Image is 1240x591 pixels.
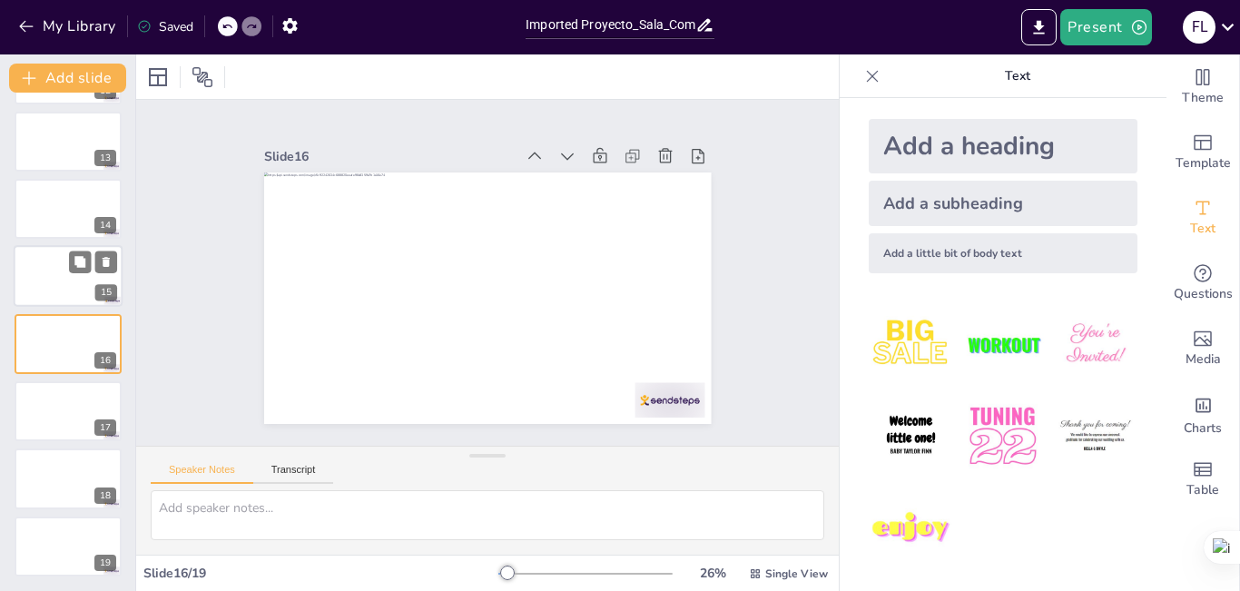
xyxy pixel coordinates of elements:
img: 4.jpeg [869,394,953,478]
img: 2.jpeg [960,302,1045,387]
img: 6.jpeg [1053,394,1137,478]
span: Template [1176,153,1231,173]
button: Duplicate Slide [69,251,91,273]
input: Insert title [526,12,695,38]
img: 7.jpeg [869,487,953,571]
div: Slide 16 [291,103,540,172]
button: Delete Slide [95,251,117,273]
div: Add a little bit of body text [869,233,1137,273]
div: 16 [94,352,116,369]
button: Present [1060,9,1151,45]
button: Transcript [253,464,334,484]
p: Text [887,54,1148,98]
div: 15 [14,246,123,308]
div: Add charts and graphs [1166,381,1239,447]
button: Add slide [9,64,126,93]
span: Charts [1184,419,1222,438]
div: Add text boxes [1166,185,1239,251]
span: Theme [1182,88,1224,108]
div: Add ready made slides [1166,120,1239,185]
div: Change the overall theme [1166,54,1239,120]
img: 3.jpeg [1053,302,1137,387]
div: 13 [15,112,122,172]
div: 14 [15,179,122,239]
div: 19 [94,555,116,571]
div: 13 [94,150,116,166]
div: Add a table [1166,447,1239,512]
div: 18 [15,448,122,508]
div: 14 [94,217,116,233]
div: Saved [137,18,193,35]
div: 16 [15,314,122,374]
div: 17 [15,381,122,441]
span: Media [1186,350,1221,369]
div: 18 [94,488,116,504]
div: 15 [95,285,117,301]
span: Table [1186,480,1219,500]
button: My Library [14,12,123,41]
span: Questions [1174,284,1233,304]
button: F L [1183,9,1215,45]
div: F L [1183,11,1215,44]
button: Speaker Notes [151,464,253,484]
span: Position [192,66,213,88]
div: Layout [143,63,172,92]
div: Get real-time input from your audience [1166,251,1239,316]
span: Text [1190,219,1215,239]
div: 17 [94,419,116,436]
div: Add a subheading [869,181,1137,226]
div: 19 [15,517,122,576]
div: 26 % [691,565,734,582]
button: Export to PowerPoint [1021,9,1057,45]
div: Slide 16 / 19 [143,565,498,582]
span: Single View [765,566,828,581]
div: Add a heading [869,119,1137,173]
img: 5.jpeg [960,394,1045,478]
img: 1.jpeg [869,302,953,387]
div: Add images, graphics, shapes or video [1166,316,1239,381]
